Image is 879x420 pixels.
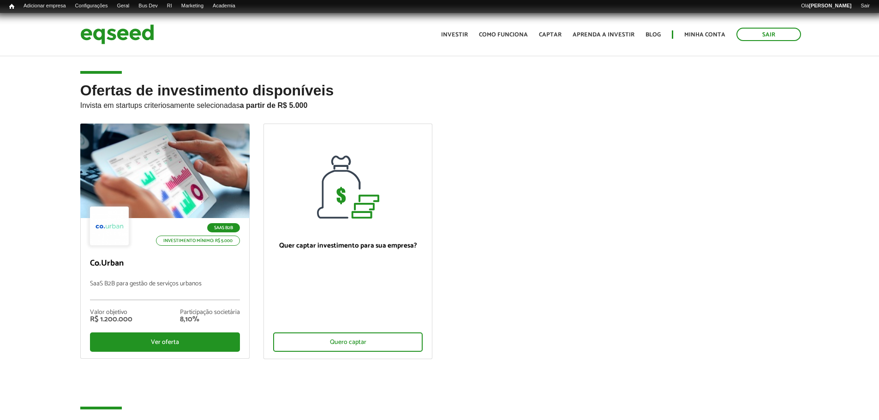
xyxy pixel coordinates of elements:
a: Quer captar investimento para sua empresa? Quero captar [263,124,433,359]
p: Co.Urban [90,259,240,269]
img: EqSeed [80,22,154,47]
div: Valor objetivo [90,309,132,316]
div: Participação societária [180,309,240,316]
div: 8,10% [180,316,240,323]
h2: Ofertas de investimento disponíveis [80,83,799,124]
a: Marketing [177,2,208,10]
p: Investimento mínimo: R$ 5.000 [156,236,240,246]
a: Sair [856,2,874,10]
a: Início [5,2,19,11]
div: Ver oferta [90,332,240,352]
a: Academia [208,2,240,10]
div: Quero captar [273,332,423,352]
a: Geral [112,2,134,10]
a: Configurações [71,2,113,10]
strong: a partir de R$ 5.000 [240,101,308,109]
p: SaaS B2B [207,223,240,232]
a: Blog [646,32,661,38]
div: R$ 1.200.000 [90,316,132,323]
a: Investir [441,32,468,38]
a: Aprenda a investir [573,32,634,38]
a: Como funciona [479,32,528,38]
a: Minha conta [684,32,725,38]
strong: [PERSON_NAME] [809,3,851,8]
a: Sair [736,28,801,41]
a: RI [162,2,177,10]
a: Adicionar empresa [19,2,71,10]
a: Captar [539,32,562,38]
a: SaaS B2B Investimento mínimo: R$ 5.000 Co.Urban SaaS B2B para gestão de serviços urbanos Valor ob... [80,124,250,359]
a: Bus Dev [134,2,162,10]
p: Quer captar investimento para sua empresa? [273,242,423,250]
span: Início [9,3,14,10]
p: Invista em startups criteriosamente selecionadas [80,99,799,110]
p: SaaS B2B para gestão de serviços urbanos [90,280,240,300]
a: Olá[PERSON_NAME] [796,2,856,10]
